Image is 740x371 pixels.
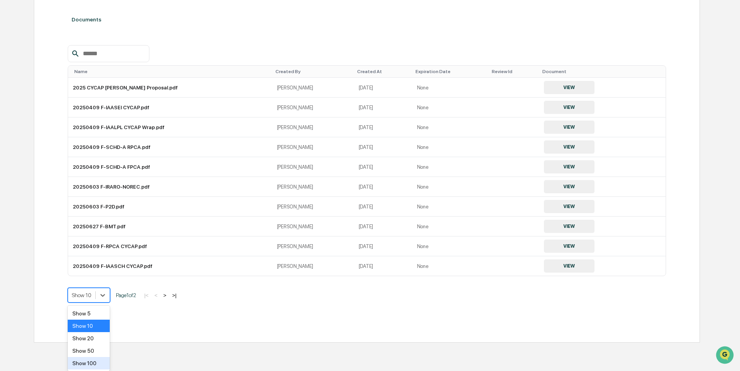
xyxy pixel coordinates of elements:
td: [PERSON_NAME] [272,98,354,117]
div: Documents [68,9,666,30]
td: None [412,117,489,137]
td: 20250409 F-IAASCH CYCAP.pdf [68,256,272,276]
td: 20250627 F-BMT.pdf [68,217,272,236]
button: VIEW [544,140,594,154]
td: [PERSON_NAME] [272,177,354,197]
td: [DATE] [354,78,412,98]
div: Show 100 [68,357,110,369]
div: Toggle SortBy [542,69,643,74]
td: 20250603 F-P2D.pdf [68,197,272,217]
td: 20250409 F-IAALPL CYCAP Wrap.pdf [68,117,272,137]
button: |< [142,292,151,299]
button: VIEW [544,200,594,213]
span: Data Lookup [16,113,49,121]
a: 🔎Data Lookup [5,110,52,124]
td: 20250409 F-SCHD-A RPCA.pdf [68,137,272,157]
td: 2025 CYCAP [PERSON_NAME] Proposal.pdf [68,78,272,98]
div: 🗄️ [56,99,63,105]
td: [DATE] [354,117,412,137]
button: VIEW [544,180,594,193]
td: [PERSON_NAME] [272,197,354,217]
span: Page 1 of 2 [116,292,136,298]
td: None [412,137,489,157]
td: [PERSON_NAME] [272,78,354,98]
div: Toggle SortBy [275,69,351,74]
div: Show 50 [68,345,110,357]
button: VIEW [544,259,594,273]
button: VIEW [544,160,594,173]
a: 🖐️Preclearance [5,95,53,109]
button: VIEW [544,81,594,94]
iframe: Open customer support [715,345,736,366]
span: Pylon [77,132,94,138]
button: >| [170,292,179,299]
span: Attestations [64,98,96,106]
td: None [412,78,489,98]
td: [PERSON_NAME] [272,256,354,276]
td: [DATE] [354,98,412,117]
td: [PERSON_NAME] [272,137,354,157]
td: 20250409 F-RPCA CYCAP.pdf [68,236,272,256]
td: [DATE] [354,177,412,197]
td: [PERSON_NAME] [272,217,354,236]
td: None [412,236,489,256]
a: 🗄️Attestations [53,95,100,109]
div: Start new chat [26,59,128,67]
input: Clear [20,35,128,44]
a: Powered byPylon [55,131,94,138]
span: Preclearance [16,98,50,106]
button: < [152,292,160,299]
div: Toggle SortBy [652,69,663,74]
td: None [412,256,489,276]
div: Toggle SortBy [416,69,486,74]
td: [PERSON_NAME] [272,157,354,177]
button: VIEW [544,121,594,134]
button: > [161,292,169,299]
td: None [412,157,489,177]
p: How can we help? [8,16,142,29]
td: 20250603 F-IRARO-NOREC.pdf [68,177,272,197]
button: VIEW [544,101,594,114]
div: 🖐️ [8,99,14,105]
button: VIEW [544,220,594,233]
td: [DATE] [354,217,412,236]
img: 1746055101610-c473b297-6a78-478c-a979-82029cc54cd1 [8,59,22,73]
td: [DATE] [354,197,412,217]
div: Show 10 [68,320,110,332]
div: Toggle SortBy [357,69,409,74]
div: 🔎 [8,114,14,120]
div: Toggle SortBy [74,69,269,74]
button: Start new chat [132,62,142,71]
td: None [412,177,489,197]
td: None [412,98,489,117]
td: [PERSON_NAME] [272,236,354,256]
td: [DATE] [354,157,412,177]
td: None [412,217,489,236]
td: 20250409 F-SCHD-A FPCA.pdf [68,157,272,177]
button: VIEW [544,240,594,253]
td: None [412,197,489,217]
td: 20250409 F-IAASEI CYCAP.pdf [68,98,272,117]
td: [PERSON_NAME] [272,117,354,137]
div: We're available if you need us! [26,67,98,73]
div: Toggle SortBy [492,69,536,74]
td: [DATE] [354,256,412,276]
div: Show 20 [68,332,110,345]
td: [DATE] [354,236,412,256]
div: Show 5 [68,307,110,320]
td: [DATE] [354,137,412,157]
